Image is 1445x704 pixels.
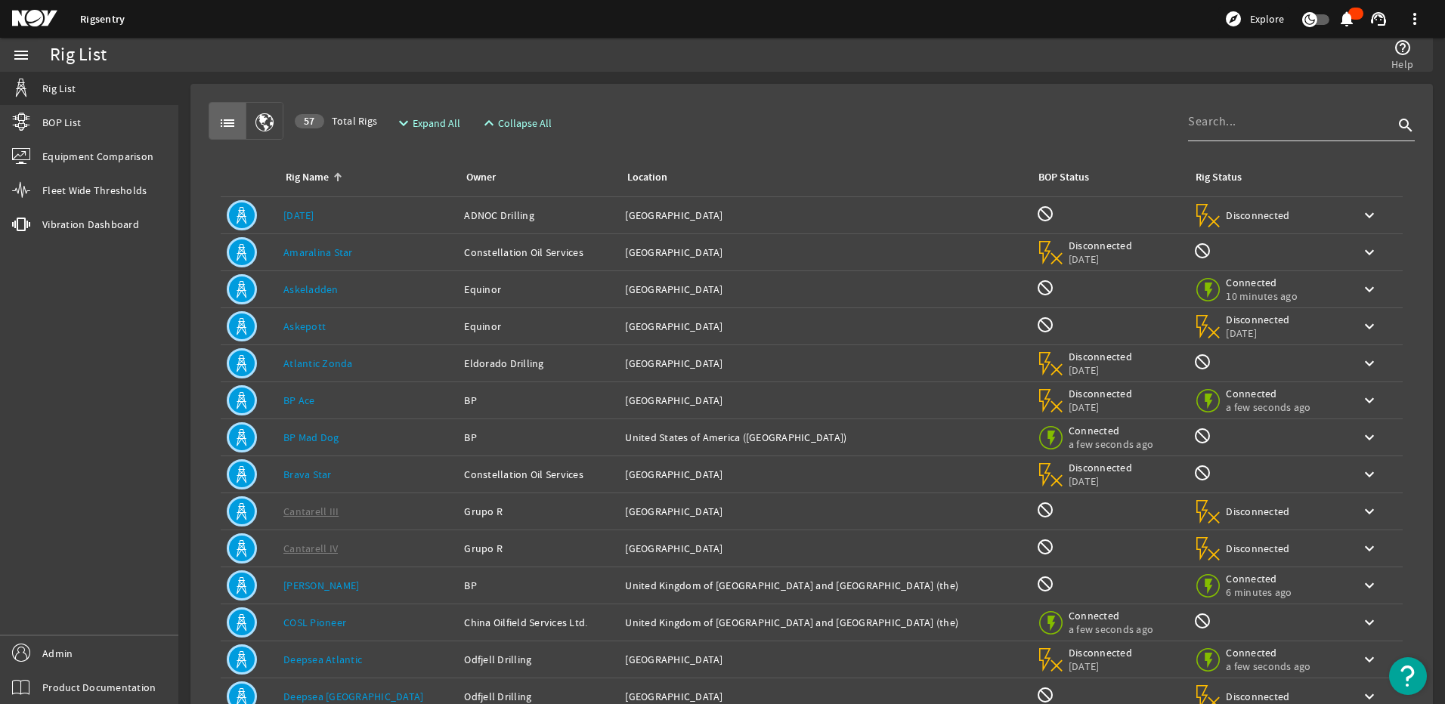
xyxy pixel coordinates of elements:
[42,115,81,130] span: BOP List
[1069,350,1133,363] span: Disconnected
[1038,169,1089,186] div: BOP Status
[1226,387,1310,400] span: Connected
[1069,474,1133,488] span: [DATE]
[1360,539,1378,557] mat-icon: keyboard_arrow_down
[1338,10,1356,28] mat-icon: notifications
[625,282,1023,297] div: [GEOGRAPHIC_DATA]
[1226,505,1290,518] span: Disconnected
[1397,1,1433,37] button: more_vert
[464,541,613,556] div: Grupo R
[1069,461,1133,474] span: Disconnected
[1069,252,1133,266] span: [DATE]
[1193,353,1211,371] mat-icon: Rig Monitoring not available for this rig
[1226,326,1290,340] span: [DATE]
[625,430,1023,445] div: United States of America ([GEOGRAPHIC_DATA])
[42,183,147,198] span: Fleet Wide Thresholds
[1360,391,1378,409] mat-icon: keyboard_arrow_down
[625,652,1023,667] div: [GEOGRAPHIC_DATA]
[464,615,613,630] div: China Oilfield Services Ltd.
[1036,279,1054,297] mat-icon: BOP Monitoring not available for this rig
[1360,576,1378,594] mat-icon: keyboard_arrow_down
[464,393,613,408] div: BP
[50,48,107,63] div: Rig List
[283,653,362,666] a: Deepsea Atlantic
[464,652,613,667] div: Odfjell Drilling
[1036,205,1054,223] mat-icon: BOP Monitoring not available for this rig
[1069,363,1133,377] span: [DATE]
[1391,57,1413,72] span: Help
[464,430,613,445] div: BP
[625,504,1023,519] div: [GEOGRAPHIC_DATA]
[1226,276,1298,289] span: Connected
[625,208,1023,223] div: [GEOGRAPHIC_DATA]
[625,467,1023,482] div: [GEOGRAPHIC_DATA]
[1360,613,1378,631] mat-icon: keyboard_arrow_down
[464,208,613,223] div: ADNOC Drilling
[283,542,338,555] a: Cantarell IV
[1069,437,1153,451] span: a few seconds ago
[464,282,613,297] div: Equinor
[283,394,315,407] a: BP Ace
[1069,609,1153,622] span: Connected
[625,578,1023,593] div: United Kingdom of [GEOGRAPHIC_DATA] and [GEOGRAPHIC_DATA] (the)
[1036,538,1054,556] mat-icon: BOP Monitoring not available for this rig
[1226,646,1310,659] span: Connected
[1193,242,1211,260] mat-icon: Rig Monitoring not available for this rig
[1224,10,1242,28] mat-icon: explore
[498,116,552,131] span: Collapse All
[1036,316,1054,334] mat-icon: BOP Monitoring not available for this rig
[1389,657,1427,695] button: Open Resource Center
[283,208,314,222] a: [DATE]
[1226,585,1292,599] span: 6 minutes ago
[1193,612,1211,630] mat-icon: Rig Monitoring not available for this rig
[625,615,1023,630] div: United Kingdom of [GEOGRAPHIC_DATA] and [GEOGRAPHIC_DATA] (the)
[388,110,466,137] button: Expand All
[1394,39,1412,57] mat-icon: help_outline
[625,245,1023,260] div: [GEOGRAPHIC_DATA]
[1069,239,1133,252] span: Disconnected
[12,215,30,233] mat-icon: vibration
[80,12,125,26] a: Rigsentry
[413,116,460,131] span: Expand All
[1360,502,1378,520] mat-icon: keyboard_arrow_down
[1226,289,1298,303] span: 10 minutes ago
[1069,659,1133,673] span: [DATE]
[42,217,139,232] span: Vibration Dashboard
[1360,317,1378,335] mat-icon: keyboard_arrow_down
[1369,10,1388,28] mat-icon: support_agent
[464,689,613,704] div: Odfjell Drilling
[1226,572,1292,585] span: Connected
[1036,575,1054,593] mat-icon: BOP Monitoring not available for this rig
[1360,650,1378,668] mat-icon: keyboard_arrow_down
[625,356,1023,371] div: [GEOGRAPHIC_DATA]
[12,46,30,64] mat-icon: menu
[283,245,353,259] a: Amaralina Star
[283,283,339,296] a: Askeladden
[625,689,1023,704] div: [GEOGRAPHIC_DATA]
[1193,427,1211,445] mat-icon: Rig Monitoring not available for this rig
[1069,424,1153,437] span: Connected
[1360,243,1378,261] mat-icon: keyboard_arrow_down
[286,169,329,186] div: Rig Name
[625,393,1023,408] div: [GEOGRAPHIC_DATA]
[1360,280,1378,298] mat-icon: keyboard_arrow_down
[283,169,446,186] div: Rig Name
[295,113,377,128] span: Total Rigs
[1360,428,1378,446] mat-icon: keyboard_arrow_down
[1226,208,1290,222] span: Disconnected
[464,356,613,371] div: Eldorado Drilling
[283,690,423,703] a: Deepsea [GEOGRAPHIC_DATA]
[1196,169,1242,186] div: Rig Status
[1193,464,1211,482] mat-icon: Rig Monitoring not available for this rig
[42,680,156,695] span: Product Documentation
[283,505,339,518] a: Cantarell III
[283,579,359,592] a: [PERSON_NAME]
[1069,646,1133,659] span: Disconnected
[283,320,326,333] a: Askepott
[283,616,346,629] a: COSL Pioneer
[1226,659,1310,673] span: a few seconds ago
[395,114,407,132] mat-icon: expand_more
[464,467,613,482] div: Constellation Oil Services
[1226,690,1290,703] span: Disconnected
[218,114,237,132] mat-icon: list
